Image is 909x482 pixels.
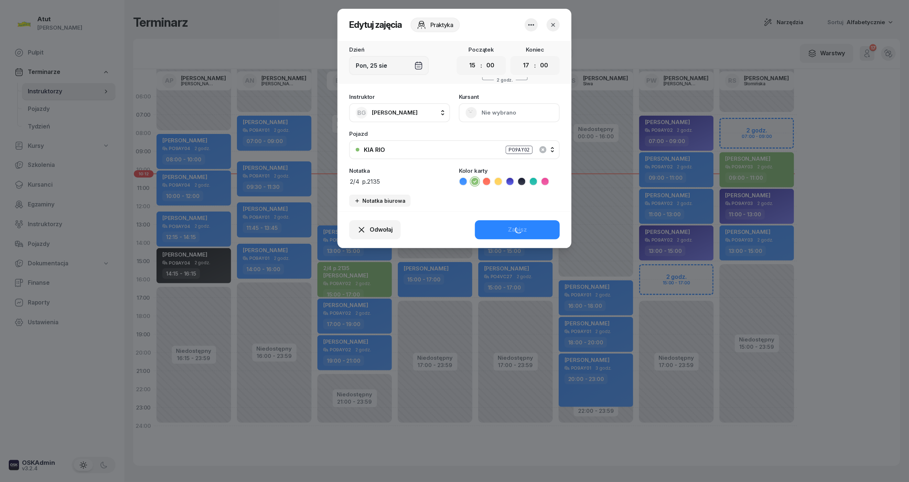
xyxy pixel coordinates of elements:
div: Notatka biurowa [354,198,406,204]
div: : [481,61,482,70]
button: Notatka biurowa [349,195,411,207]
button: BG[PERSON_NAME] [349,103,450,122]
span: BG [357,110,366,116]
div: PO9AY02 [506,146,533,154]
button: Nie wybrano [459,103,560,122]
button: Odwołaj [349,220,401,239]
div: KIA RIO [364,147,385,153]
h2: Edytuj zajęcia [349,19,402,31]
div: : [535,61,536,70]
button: KIA RIOPO9AY02 [349,140,560,159]
span: [PERSON_NAME] [372,109,418,116]
span: Odwołaj [370,225,393,235]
